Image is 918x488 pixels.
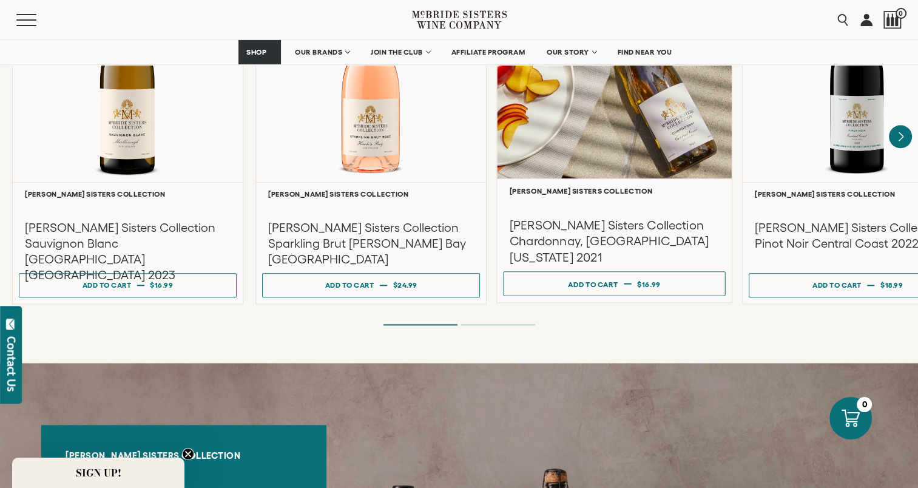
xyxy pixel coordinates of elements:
[812,276,862,294] div: Add to cart
[637,280,661,288] span: $16.99
[896,8,906,19] span: 0
[150,281,173,289] span: $16.99
[76,466,121,480] span: SIGN UP!
[182,448,194,460] button: Close teaser
[444,40,533,64] a: AFFILIATE PROGRAM
[393,281,417,289] span: $24.99
[83,276,132,294] div: Add to cart
[880,281,903,289] span: $18.99
[268,220,474,267] h3: [PERSON_NAME] Sisters Collection Sparkling Brut [PERSON_NAME] Bay [GEOGRAPHIC_DATA]
[451,48,525,56] span: AFFILIATE PROGRAM
[25,220,231,283] h3: [PERSON_NAME] Sisters Collection Sauvignon Blanc [GEOGRAPHIC_DATA] [GEOGRAPHIC_DATA] 2023
[5,336,18,391] div: Contact Us
[618,48,672,56] span: FIND NEAR YOU
[325,276,374,294] div: Add to cart
[371,48,423,56] span: JOIN THE CLUB
[25,190,231,198] h6: [PERSON_NAME] Sisters Collection
[568,274,618,293] div: Add to cart
[504,271,726,296] button: Add to cart $16.99
[262,273,480,297] button: Add to cart $24.99
[16,14,60,26] button: Mobile Menu Trigger
[287,40,357,64] a: OUR BRANDS
[246,48,267,56] span: SHOP
[268,190,474,198] h6: [PERSON_NAME] Sisters Collection
[539,40,604,64] a: OUR STORY
[19,273,237,297] button: Add to cart $16.99
[510,186,720,194] h6: [PERSON_NAME] Sisters Collection
[889,125,912,148] button: Next
[857,397,872,412] div: 0
[510,217,720,265] h3: [PERSON_NAME] Sisters Collection Chardonnay, [GEOGRAPHIC_DATA][US_STATE] 2021
[238,40,281,64] a: SHOP
[66,450,302,461] h6: [PERSON_NAME] Sisters Collection
[547,48,589,56] span: OUR STORY
[461,324,535,325] li: Page dot 2
[610,40,680,64] a: FIND NEAR YOU
[12,458,184,488] div: SIGN UP!Close teaser
[363,40,437,64] a: JOIN THE CLUB
[383,324,457,325] li: Page dot 1
[295,48,342,56] span: OUR BRANDS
